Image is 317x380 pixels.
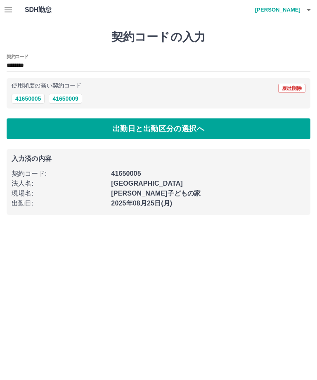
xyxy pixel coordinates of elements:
p: 使用頻度の高い契約コード [12,83,81,89]
button: 41650009 [49,94,82,104]
p: 法人名 : [12,179,106,189]
b: 2025年08月25日(月) [111,200,172,207]
b: 41650005 [111,170,141,177]
p: 契約コード : [12,169,106,179]
b: [PERSON_NAME]子どもの家 [111,190,201,197]
p: 出勤日 : [12,198,106,208]
p: 現場名 : [12,189,106,198]
h2: 契約コード [7,53,28,60]
button: 履歴削除 [278,84,305,93]
button: 41650005 [12,94,45,104]
p: 入力済の内容 [12,156,305,162]
button: 出勤日と出勤区分の選択へ [7,118,310,139]
h1: 契約コードの入力 [7,30,310,44]
b: [GEOGRAPHIC_DATA] [111,180,183,187]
